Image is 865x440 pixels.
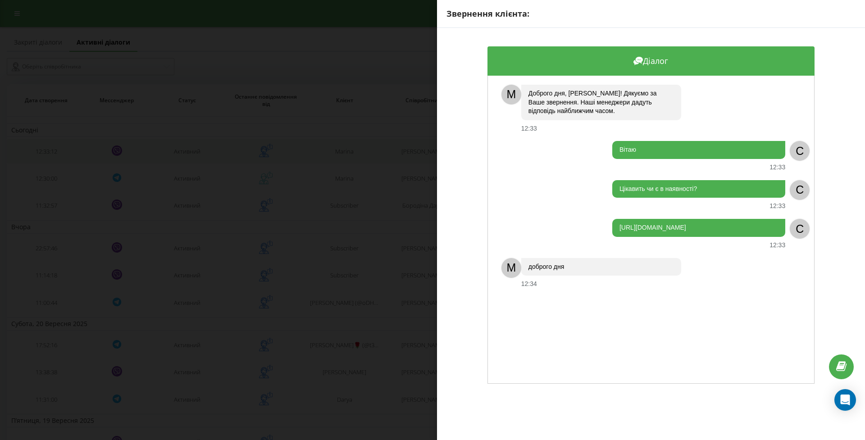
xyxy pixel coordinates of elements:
[790,141,810,161] div: C
[619,224,686,231] a: [URL][DOMAIN_NAME]
[612,180,785,198] div: Цікавить чи є в наявності?
[769,163,785,171] div: 12:33
[790,180,810,200] div: C
[521,280,537,288] div: 12:34
[487,46,815,76] div: Діалог
[834,389,856,411] div: Open Intercom Messenger
[501,85,521,104] div: M
[521,258,681,276] div: доброго дня
[446,8,856,20] div: Звернення клієнта:
[501,258,521,278] div: M
[612,141,785,159] div: Вітаю
[790,219,810,239] div: C
[769,241,785,249] div: 12:33
[521,85,681,120] div: Доброго дня, [PERSON_NAME]! Дякуємо за Ваше звернення. Наші менеджери дадуть відповідь найближчим...
[521,125,537,132] div: 12:33
[769,202,785,210] div: 12:33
